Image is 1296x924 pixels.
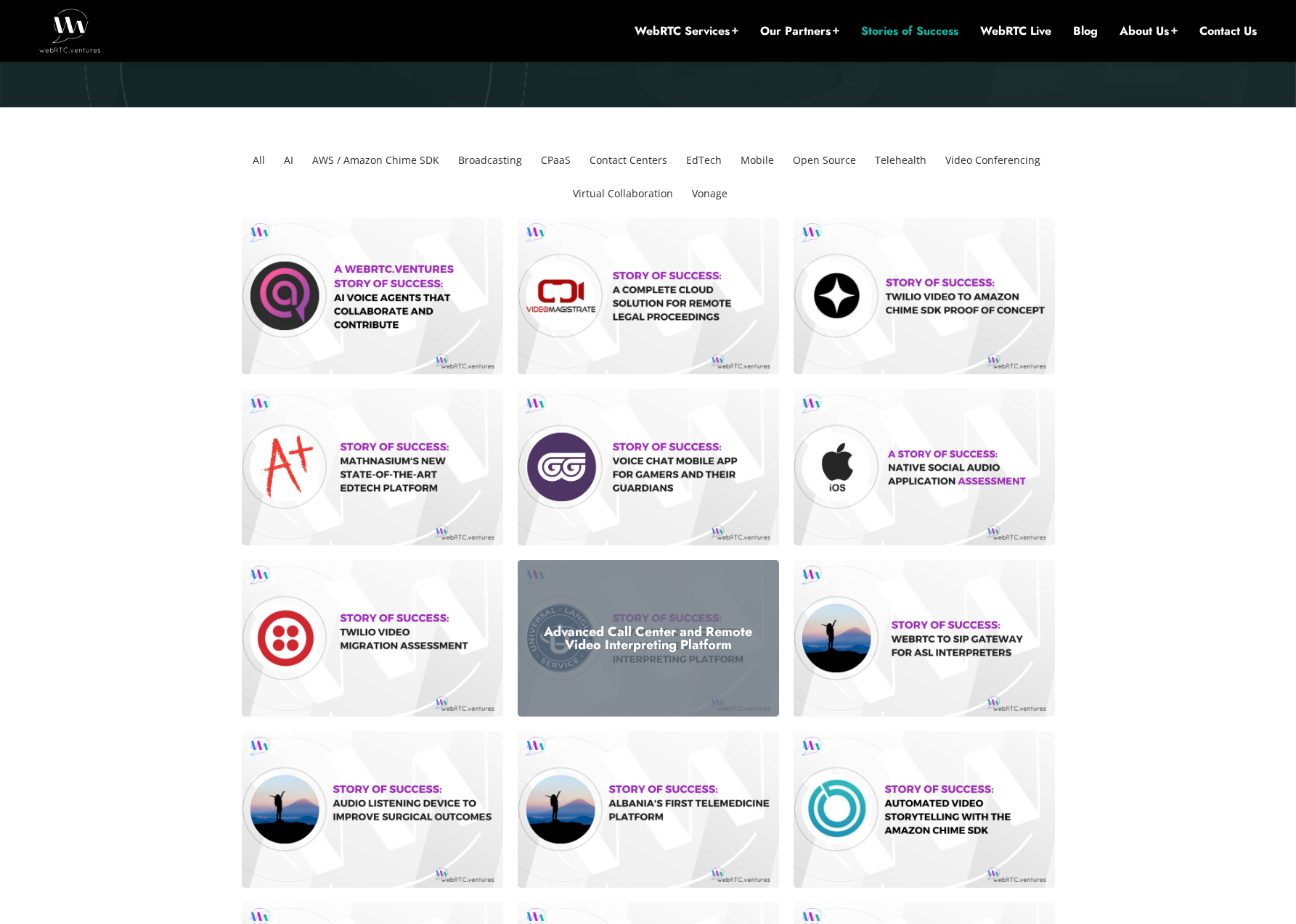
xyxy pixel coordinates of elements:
[686,177,733,210] li: Vonage
[518,560,779,717] a: Story of Success Advanced Call Center and Remote Video Interpreting Platform Advanced Call Center...
[760,23,839,39] a: Our Partners
[518,389,779,545] a: Story of Success Voice Chat Mobile App for Gamers and their Guardians
[635,23,738,39] a: WebRTC Services
[869,144,932,177] li: Telehealth
[861,23,958,39] a: Stories of Success
[680,144,728,177] li: EdTech
[39,9,101,52] img: WebRTC.ventures
[452,144,528,177] li: Broadcasting
[306,144,445,177] li: AWS / Amazon Chime SDK
[247,144,271,177] li: All
[535,144,576,177] li: CPaaS
[794,389,1055,545] a: Native iOS Social Audio App Assessment
[735,144,780,177] li: Mobile
[1120,23,1178,39] a: About Us
[1199,23,1257,39] a: Contact Us
[1073,23,1098,39] a: Blog
[980,23,1051,39] a: WebRTC Live
[278,144,299,177] li: AI
[529,625,768,651] h3: Advanced Call Center and Remote Video Interpreting Platform
[787,144,862,177] li: Open Source
[242,560,503,717] a: Twilio Video Migration Assessment
[584,144,673,177] li: Contact Centers
[242,389,503,545] a: Story of success: Mathnasium‘s new State-of-the-Art EdTech Platform
[940,144,1046,177] li: Video Conferencing
[567,177,679,210] li: Virtual Collaboration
